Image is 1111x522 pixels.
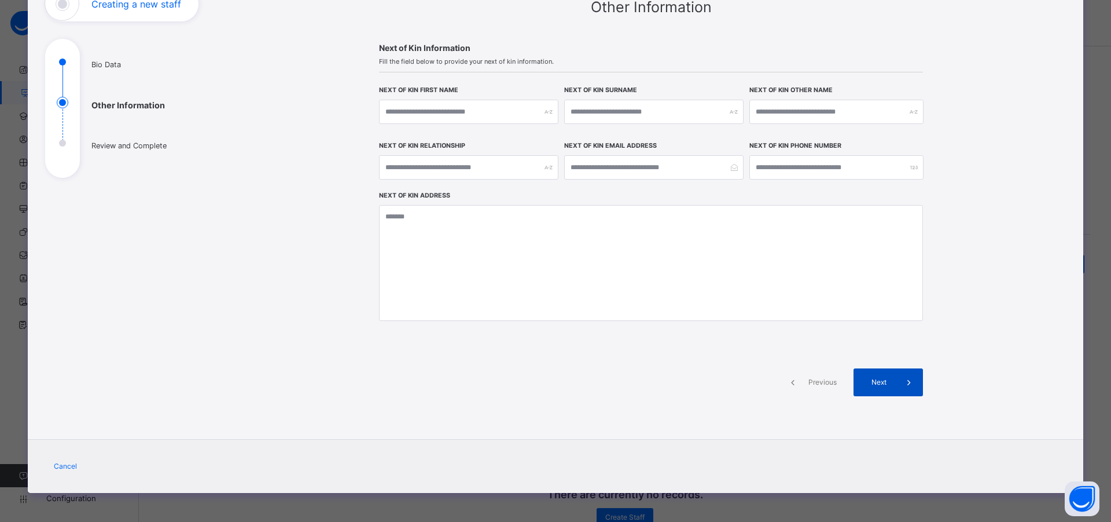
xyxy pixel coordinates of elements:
[379,141,465,151] label: Next of Kin Relationship
[749,141,841,151] label: Next of Kin Phone Number
[379,191,450,200] label: Next of Kin Address
[807,377,838,388] span: Previous
[749,86,833,95] label: Next of Kin Other Name
[564,86,637,95] label: Next of Kin Surname
[1065,481,1099,516] button: Open asap
[379,86,458,95] label: Next of Kin First Name
[54,461,77,472] span: Cancel
[379,42,923,54] span: Next of Kin Information
[564,141,657,151] label: Next of Kin Email Address
[379,57,923,67] span: Fill the field below to provide your next of kin information.
[862,377,895,388] span: Next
